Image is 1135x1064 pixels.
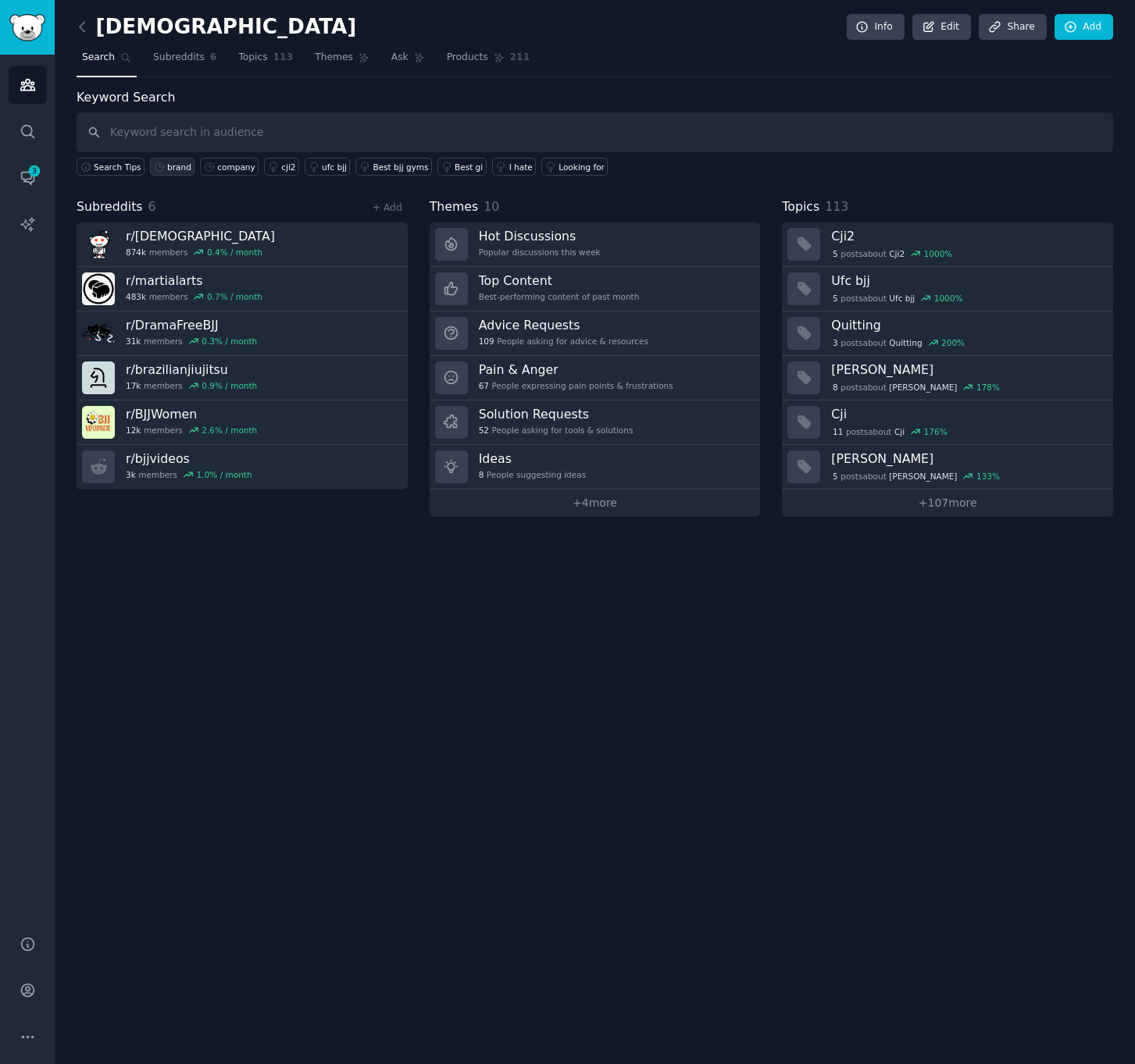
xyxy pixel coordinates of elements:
a: Subreddits6 [148,45,222,77]
span: 10 [484,199,499,214]
img: BJJWomen [82,406,115,439]
input: Keyword search in audience [77,112,1113,152]
div: brand [167,162,191,173]
a: r/BJJWomen12kmembers2.6% / month [77,400,408,445]
a: r/[DEMOGRAPHIC_DATA]874kmembers0.4% / month [77,222,408,267]
button: Search Tips [77,158,145,176]
h3: Solution Requests [479,406,634,422]
a: Ask [386,45,430,77]
div: 1000 % [934,293,963,304]
div: People expressing pain points & frustrations [479,380,673,391]
div: post s about [831,291,964,305]
div: post s about [831,247,954,261]
span: 5 [833,471,838,482]
h3: Ideas [479,450,586,467]
span: Ask [391,51,409,65]
span: 67 [479,380,489,391]
h3: Pain & Anger [479,361,673,378]
div: People asking for advice & resources [479,336,648,347]
h3: Quitting [831,317,1102,333]
a: Top ContentBest-performing content of past month [430,267,761,311]
span: 12k [126,425,141,436]
span: Themes [315,51,353,65]
img: DramaFreeBJJ [82,317,115,350]
div: Best bjj gyms [373,162,428,173]
a: Cji25postsaboutCji21000% [782,222,1113,267]
span: 109 [479,336,494,347]
h3: r/ bjjvideos [126,450,252,467]
a: r/brazilianjiujitsu17kmembers0.9% / month [77,356,408,400]
span: Ufc bjj [889,293,915,304]
a: Add [1055,14,1113,41]
span: 3k [126,469,136,480]
h3: r/ brazilianjiujitsu [126,361,257,378]
a: company [200,158,259,176]
h3: Top Content [479,272,640,289]
h3: Ufc bjj [831,272,1102,289]
span: Cji [894,426,905,437]
h3: Cji2 [831,228,1102,244]
div: 176 % [924,426,948,437]
div: post s about [831,425,948,439]
span: 5 [833,248,838,259]
span: 31k [126,336,141,347]
span: 211 [510,51,530,65]
img: brazilianjiujitsu [82,361,115,394]
a: Topics113 [233,45,298,77]
h2: [DEMOGRAPHIC_DATA] [77,15,356,40]
span: [PERSON_NAME] [889,471,957,482]
div: 200 % [941,337,965,348]
span: Subreddits [77,197,143,217]
div: 0.4 % / month [207,247,262,258]
span: 113 [273,51,294,65]
a: Pain & Anger67People expressing pain points & frustrations [430,356,761,400]
a: r/bjjvideos3kmembers1.0% / month [77,445,408,489]
a: Best gi [437,158,487,176]
img: bjj [82,228,115,261]
div: post s about [831,469,1001,483]
div: ufc bjj [322,162,347,173]
span: Quitting [889,337,922,348]
div: 0.3 % / month [202,336,257,347]
div: members [126,336,257,347]
span: 8 [833,382,838,393]
span: Cji2 [889,248,905,259]
div: Best-performing content of past month [479,291,640,302]
a: Search [77,45,137,77]
div: 178 % [976,382,1000,393]
div: 2.6 % / month [202,425,257,436]
span: 11 [833,426,843,437]
a: Cji11postsaboutCji176% [782,400,1113,445]
img: GummySearch logo [9,14,45,41]
img: martialarts [82,272,115,305]
a: I hate [492,158,537,176]
a: r/martialarts483kmembers0.7% / month [77,267,408,311]
div: members [126,425,257,436]
div: post s about [831,336,966,350]
span: Topics [238,51,267,65]
div: members [126,380,257,391]
div: 1.0 % / month [197,469,252,480]
span: Topics [782,197,819,217]
div: cji2 [281,162,295,173]
a: Info [847,14,905,41]
span: 874k [126,247,146,258]
span: 5 [833,293,838,304]
span: Products [447,51,488,65]
span: 3 [833,337,838,348]
a: cji2 [264,158,299,176]
a: Quitting3postsaboutQuitting200% [782,311,1113,356]
span: Themes [430,197,479,217]
a: ufc bjj [305,158,350,176]
span: 17k [126,380,141,391]
a: brand [150,158,195,176]
span: 6 [148,199,156,214]
a: Edit [912,14,971,41]
a: Looking for [541,158,608,176]
a: 3 [9,158,47,197]
h3: [PERSON_NAME] [831,450,1102,467]
h3: Advice Requests [479,317,648,333]
div: 0.9 % / month [202,380,257,391]
span: 6 [210,51,217,65]
div: People asking for tools & solutions [479,425,634,436]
